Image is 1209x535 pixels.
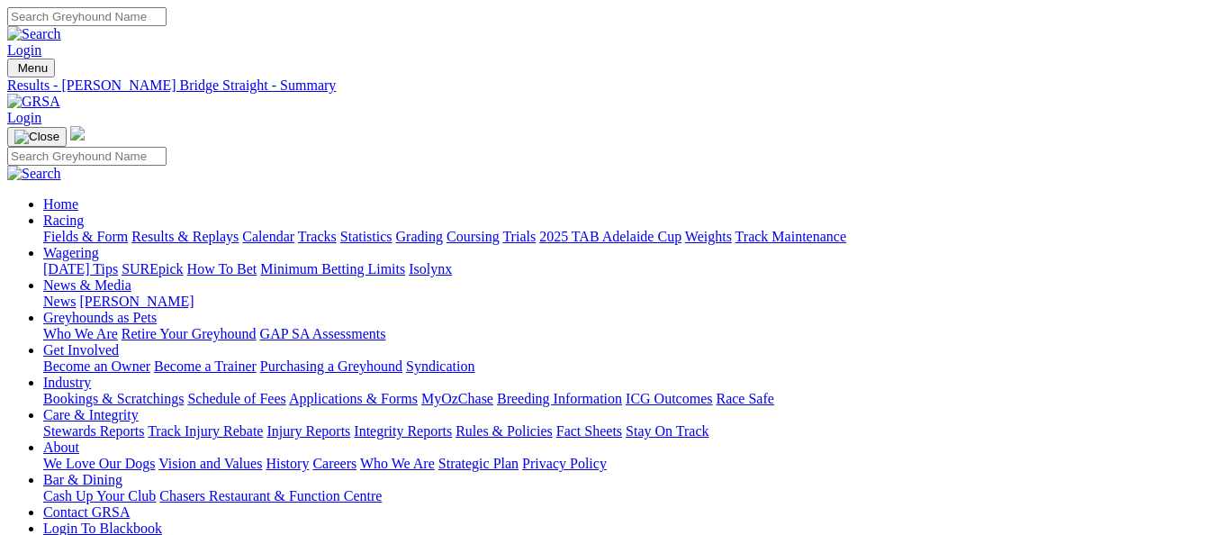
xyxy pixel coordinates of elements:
[43,229,128,244] a: Fields & Form
[43,456,1202,472] div: About
[298,229,337,244] a: Tracks
[43,488,1202,504] div: Bar & Dining
[43,342,119,358] a: Get Involved
[43,196,78,212] a: Home
[43,407,139,422] a: Care & Integrity
[43,391,184,406] a: Bookings & Scratchings
[260,261,405,277] a: Minimum Betting Limits
[43,488,156,503] a: Cash Up Your Club
[7,94,60,110] img: GRSA
[7,26,61,42] img: Search
[43,358,1202,375] div: Get Involved
[497,391,622,406] a: Breeding Information
[154,358,257,374] a: Become a Trainer
[242,229,294,244] a: Calendar
[43,294,1202,310] div: News & Media
[122,261,183,277] a: SUREpick
[289,391,418,406] a: Applications & Forms
[70,126,85,141] img: logo-grsa-white.png
[79,294,194,309] a: [PERSON_NAME]
[187,391,285,406] a: Schedule of Fees
[685,229,732,244] a: Weights
[43,245,99,260] a: Wagering
[43,358,150,374] a: Become an Owner
[539,229,681,244] a: 2025 TAB Adelaide Cup
[406,358,474,374] a: Syndication
[396,229,443,244] a: Grading
[43,310,157,325] a: Greyhounds as Pets
[266,423,350,439] a: Injury Reports
[447,229,500,244] a: Coursing
[43,423,1202,440] div: Care & Integrity
[43,456,155,471] a: We Love Our Dogs
[43,294,76,309] a: News
[122,326,257,341] a: Retire Your Greyhound
[14,130,59,144] img: Close
[43,326,118,341] a: Who We Are
[43,375,91,390] a: Industry
[502,229,536,244] a: Trials
[43,213,84,228] a: Racing
[43,261,118,277] a: [DATE] Tips
[159,488,382,503] a: Chasers Restaurant & Function Centre
[354,423,452,439] a: Integrity Reports
[43,229,1202,245] div: Racing
[626,391,712,406] a: ICG Outcomes
[43,326,1202,342] div: Greyhounds as Pets
[7,110,41,125] a: Login
[43,261,1202,277] div: Wagering
[131,229,239,244] a: Results & Replays
[421,391,493,406] a: MyOzChase
[7,147,167,166] input: Search
[43,504,130,520] a: Contact GRSA
[340,229,392,244] a: Statistics
[43,277,131,293] a: News & Media
[735,229,846,244] a: Track Maintenance
[7,166,61,182] img: Search
[556,423,622,439] a: Fact Sheets
[43,440,79,455] a: About
[43,472,122,487] a: Bar & Dining
[7,59,55,77] button: Toggle navigation
[7,42,41,58] a: Login
[409,261,452,277] a: Isolynx
[438,456,519,471] a: Strategic Plan
[626,423,708,439] a: Stay On Track
[43,391,1202,407] div: Industry
[148,423,263,439] a: Track Injury Rebate
[158,456,262,471] a: Vision and Values
[456,423,553,439] a: Rules & Policies
[312,456,356,471] a: Careers
[266,456,309,471] a: History
[7,77,1202,94] a: Results - [PERSON_NAME] Bridge Straight - Summary
[260,326,386,341] a: GAP SA Assessments
[43,423,144,439] a: Stewards Reports
[716,391,773,406] a: Race Safe
[18,61,48,75] span: Menu
[522,456,607,471] a: Privacy Policy
[260,358,402,374] a: Purchasing a Greyhound
[7,7,167,26] input: Search
[360,456,435,471] a: Who We Are
[7,127,67,147] button: Toggle navigation
[187,261,257,277] a: How To Bet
